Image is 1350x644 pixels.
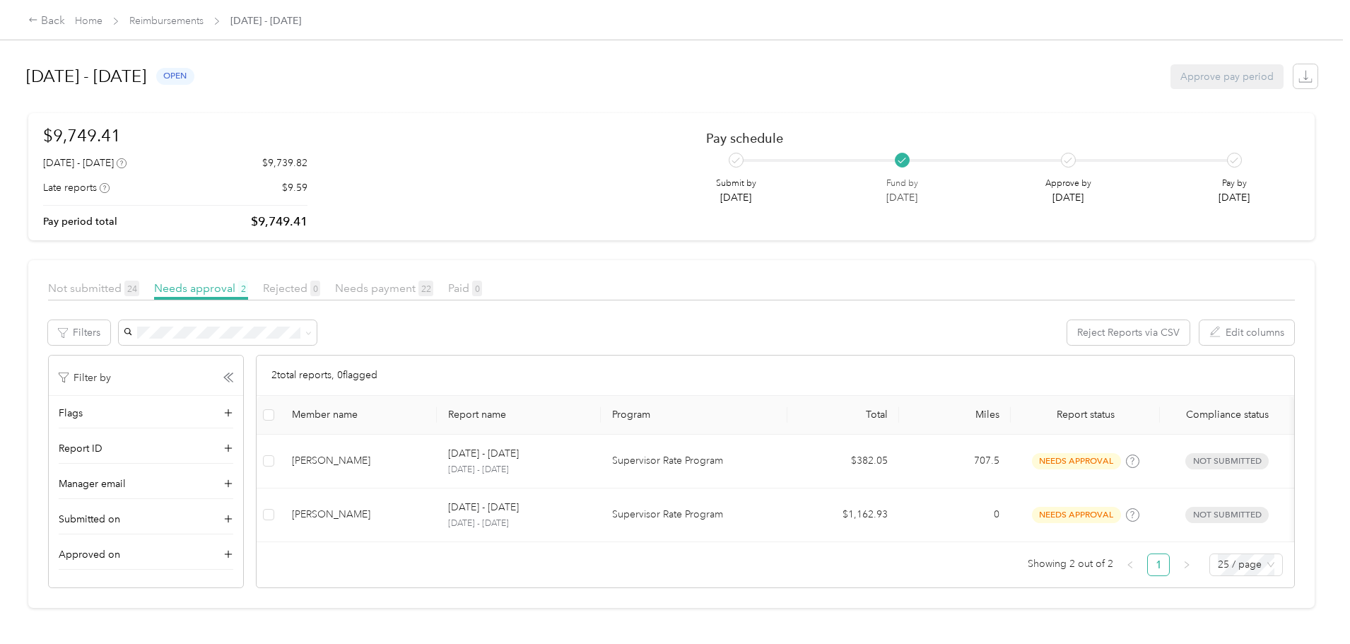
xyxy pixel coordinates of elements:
[886,190,918,205] p: [DATE]
[1218,554,1274,575] span: 25 / page
[1022,409,1149,421] span: Report status
[1045,177,1091,190] p: Approve by
[28,13,65,30] div: Back
[43,180,110,195] div: Late reports
[257,356,1294,396] div: 2 total reports, 0 flagged
[448,281,482,295] span: Paid
[612,507,776,522] p: Supervisor Rate Program
[1126,561,1134,569] span: left
[43,123,307,148] h1: $9,749.41
[706,131,1275,146] h2: Pay schedule
[281,396,437,435] th: Member name
[886,177,918,190] p: Fund by
[1271,565,1350,644] iframe: Everlance-gr Chat Button Frame
[335,281,433,295] span: Needs payment
[910,409,999,421] div: Miles
[1119,554,1141,576] li: Previous Page
[263,281,320,295] span: Rejected
[787,488,899,542] td: $1,162.93
[1032,507,1121,523] span: needs approval
[601,396,787,435] th: Program
[472,281,482,296] span: 0
[448,500,519,515] p: [DATE] - [DATE]
[1209,554,1283,576] div: Page Size
[716,190,756,205] p: [DATE]
[716,177,756,190] p: Submit by
[1032,453,1121,469] span: needs approval
[48,320,110,345] button: Filters
[59,512,120,527] span: Submitted on
[448,446,519,462] p: [DATE] - [DATE]
[1182,561,1191,569] span: right
[48,281,139,295] span: Not submitted
[1185,453,1269,469] span: Not submitted
[1067,320,1190,345] button: Reject Reports via CSV
[1219,190,1250,205] p: [DATE]
[310,281,320,296] span: 0
[75,15,102,27] a: Home
[43,156,127,170] div: [DATE] - [DATE]
[1028,554,1113,575] span: Showing 2 out of 2
[251,213,307,230] p: $9,749.41
[59,441,102,456] span: Report ID
[799,409,888,421] div: Total
[292,507,425,522] div: [PERSON_NAME]
[59,406,83,421] span: Flags
[282,180,307,195] p: $9.59
[899,488,1011,542] td: 0
[59,370,111,385] p: Filter by
[1171,409,1283,421] span: Compliance status
[59,547,120,562] span: Approved on
[448,464,589,476] p: [DATE] - [DATE]
[1219,177,1250,190] p: Pay by
[292,453,425,469] div: [PERSON_NAME]
[1175,554,1198,576] button: right
[292,409,425,421] div: Member name
[124,281,139,296] span: 24
[154,281,248,295] span: Needs approval
[1175,554,1198,576] li: Next Page
[448,517,589,530] p: [DATE] - [DATE]
[601,488,787,542] td: Supervisor Rate Program
[156,68,194,84] span: open
[1045,190,1091,205] p: [DATE]
[437,396,601,435] th: Report name
[26,59,146,93] h1: [DATE] - [DATE]
[612,453,776,469] p: Supervisor Rate Program
[1119,554,1141,576] button: left
[1199,320,1294,345] button: Edit columns
[601,435,787,488] td: Supervisor Rate Program
[787,435,899,488] td: $382.05
[230,13,301,28] span: [DATE] - [DATE]
[899,435,1011,488] td: 707.5
[43,214,117,229] p: Pay period total
[1148,554,1169,575] a: 1
[238,281,248,296] span: 2
[418,281,433,296] span: 22
[129,15,204,27] a: Reimbursements
[1185,507,1269,523] span: Not submitted
[59,476,126,491] span: Manager email
[262,156,307,170] p: $9,739.82
[1147,554,1170,576] li: 1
